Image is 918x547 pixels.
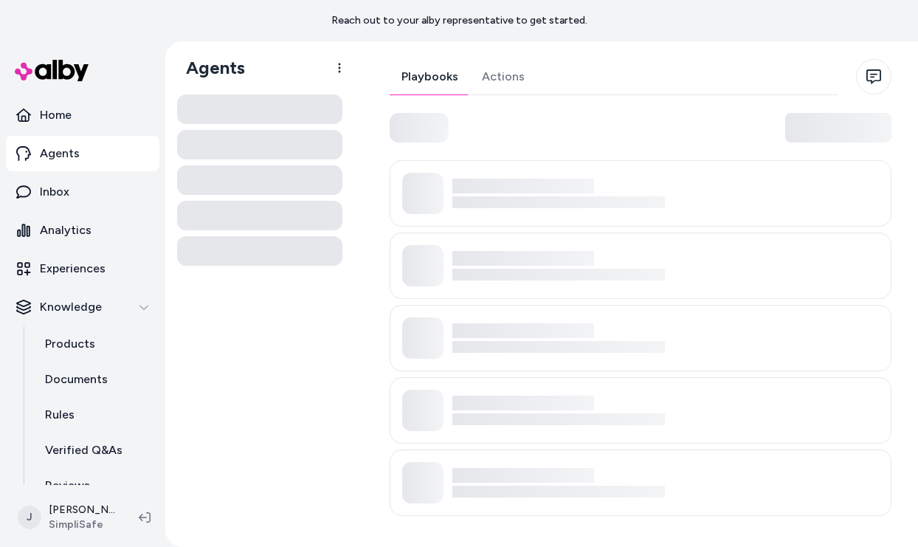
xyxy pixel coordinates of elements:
[6,97,159,133] a: Home
[470,59,536,94] a: Actions
[45,441,122,459] p: Verified Q&As
[49,503,115,517] p: [PERSON_NAME]
[18,506,41,529] span: J
[40,260,106,278] p: Experiences
[40,145,80,162] p: Agents
[6,289,159,325] button: Knowledge
[30,326,159,362] a: Products
[45,477,90,495] p: Reviews
[6,136,159,171] a: Agents
[45,406,75,424] p: Rules
[6,251,159,286] a: Experiences
[6,174,159,210] a: Inbox
[40,221,92,239] p: Analytics
[174,57,245,79] h1: Agents
[45,371,108,388] p: Documents
[30,433,159,468] a: Verified Q&As
[40,106,72,124] p: Home
[30,362,159,397] a: Documents
[15,60,89,81] img: alby Logo
[9,494,127,541] button: J[PERSON_NAME]SimpliSafe
[30,468,159,503] a: Reviews
[390,59,470,94] a: Playbooks
[45,335,95,353] p: Products
[331,13,587,28] p: Reach out to your alby representative to get started.
[49,517,115,532] span: SimpliSafe
[6,213,159,248] a: Analytics
[30,397,159,433] a: Rules
[40,298,102,316] p: Knowledge
[40,183,69,201] p: Inbox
